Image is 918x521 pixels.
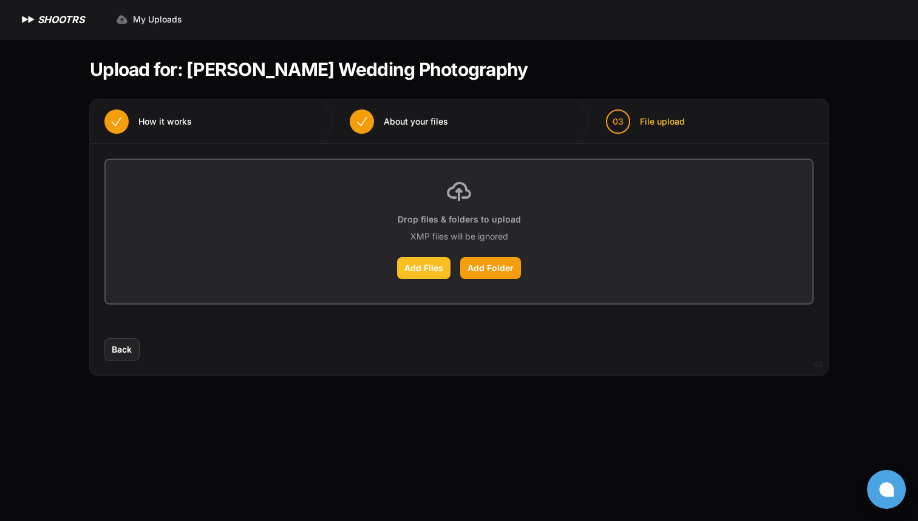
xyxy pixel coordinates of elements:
a: My Uploads [109,9,189,30]
p: Drop files & folders to upload [398,213,521,226]
span: About your files [384,116,448,128]
span: How it works [138,116,192,128]
span: Back [112,343,132,356]
div: v2 [814,357,822,372]
button: 03 File upload [591,100,699,143]
button: Back [104,339,139,361]
span: File upload [640,116,685,128]
label: Add Folder [460,257,521,279]
label: Add Files [397,257,450,279]
button: Open chat window [867,470,906,509]
span: 03 [613,116,624,128]
img: SHOOTRS [19,12,38,27]
h1: SHOOTRS [38,12,84,27]
button: How it works [90,100,206,143]
a: SHOOTRS SHOOTRS [19,12,84,27]
p: XMP files will be ignored [410,230,508,243]
span: My Uploads [133,13,182,26]
h1: Upload for: [PERSON_NAME] Wedding Photography [90,58,528,80]
button: About your files [335,100,463,143]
